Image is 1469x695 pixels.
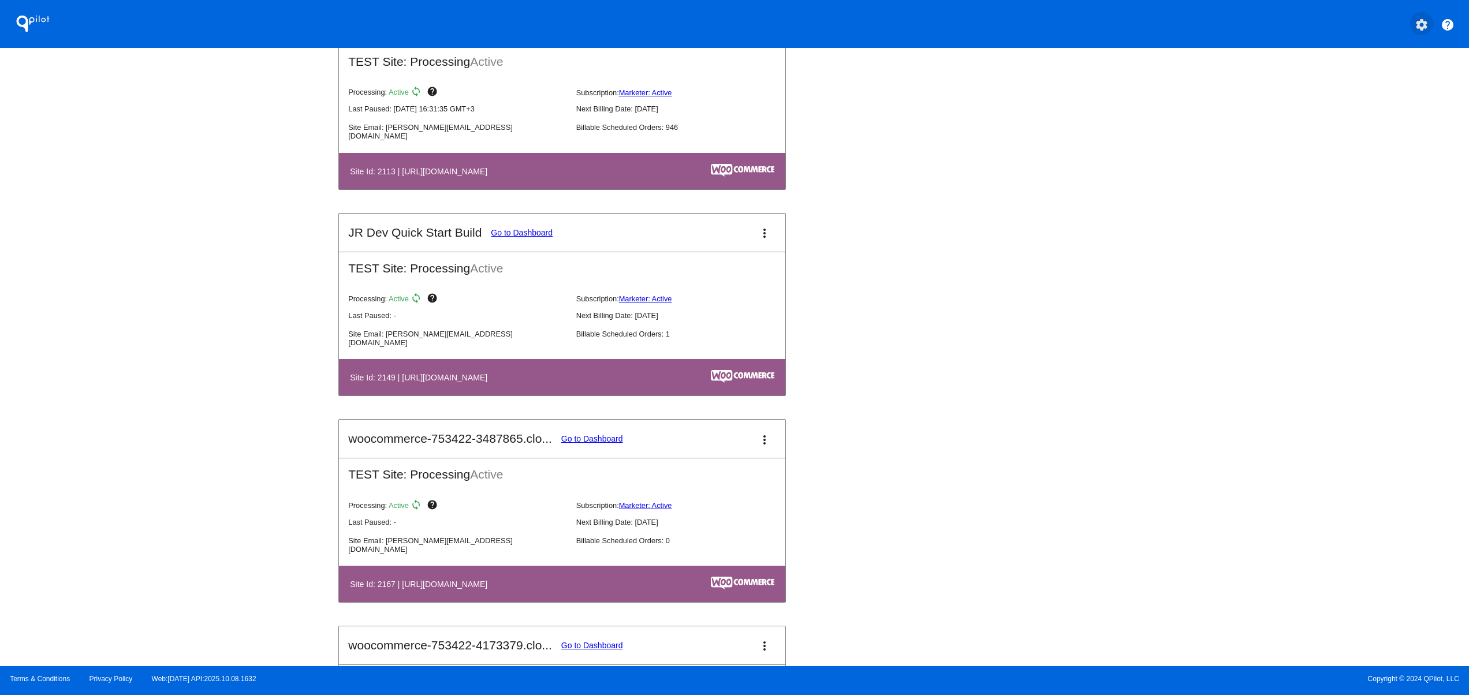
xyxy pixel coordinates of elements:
[576,536,795,545] p: Billable Scheduled Orders: 0
[339,252,785,275] h2: TEST Site: Processing
[348,638,552,652] h2: woocommerce-753422-4173379.clo...
[339,458,785,481] h2: TEST Site: Processing
[427,86,441,100] mat-icon: help
[348,499,566,513] p: Processing:
[411,499,424,513] mat-icon: sync
[152,675,256,683] a: Web:[DATE] API:2025.10.08.1632
[90,675,133,683] a: Privacy Policy
[561,641,623,650] a: Go to Dashboard
[389,88,409,97] span: Active
[619,294,672,303] a: Marketer: Active
[758,226,771,240] mat-icon: more_vert
[1441,18,1455,32] mat-icon: help
[348,86,566,100] p: Processing:
[350,167,493,176] h4: Site Id: 2113 | [URL][DOMAIN_NAME]
[427,293,441,307] mat-icon: help
[470,261,503,275] span: Active
[758,639,771,653] mat-icon: more_vert
[348,123,566,140] p: Site Email: [PERSON_NAME][EMAIL_ADDRESS][DOMAIN_NAME]
[348,432,552,446] h2: woocommerce-753422-3487865.clo...
[411,293,424,307] mat-icon: sync
[758,433,771,447] mat-icon: more_vert
[619,88,672,97] a: Marketer: Active
[427,499,441,513] mat-icon: help
[350,580,493,589] h4: Site Id: 2167 | [URL][DOMAIN_NAME]
[350,373,493,382] h4: Site Id: 2149 | [URL][DOMAIN_NAME]
[744,675,1459,683] span: Copyright © 2024 QPilot, LLC
[576,294,795,303] p: Subscription:
[470,55,503,68] span: Active
[561,434,623,443] a: Go to Dashboard
[348,330,566,347] p: Site Email: [PERSON_NAME][EMAIL_ADDRESS][DOMAIN_NAME]
[711,577,774,589] img: c53aa0e5-ae75-48aa-9bee-956650975ee5
[576,123,795,132] p: Billable Scheduled Orders: 946
[348,311,566,320] p: Last Paused: -
[576,518,795,526] p: Next Billing Date: [DATE]
[348,226,482,240] h2: JR Dev Quick Start Build
[411,86,424,100] mat-icon: sync
[711,370,774,383] img: c53aa0e5-ae75-48aa-9bee-956650975ee5
[339,46,785,69] h2: TEST Site: Processing
[711,164,774,177] img: c53aa0e5-ae75-48aa-9bee-956650975ee5
[491,228,553,237] a: Go to Dashboard
[389,501,409,510] span: Active
[348,293,566,307] p: Processing:
[348,104,566,113] p: Last Paused: [DATE] 16:31:35 GMT+3
[339,665,785,688] h2: TEST Site: Processing
[389,294,409,303] span: Active
[470,468,503,481] span: Active
[348,518,566,526] p: Last Paused: -
[576,311,795,320] p: Next Billing Date: [DATE]
[1415,18,1429,32] mat-icon: settings
[576,88,795,97] p: Subscription:
[576,330,795,338] p: Billable Scheduled Orders: 1
[10,12,56,35] h1: QPilot
[348,536,566,554] p: Site Email: [PERSON_NAME][EMAIL_ADDRESS][DOMAIN_NAME]
[576,501,795,510] p: Subscription:
[619,501,672,510] a: Marketer: Active
[10,675,70,683] a: Terms & Conditions
[576,104,795,113] p: Next Billing Date: [DATE]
